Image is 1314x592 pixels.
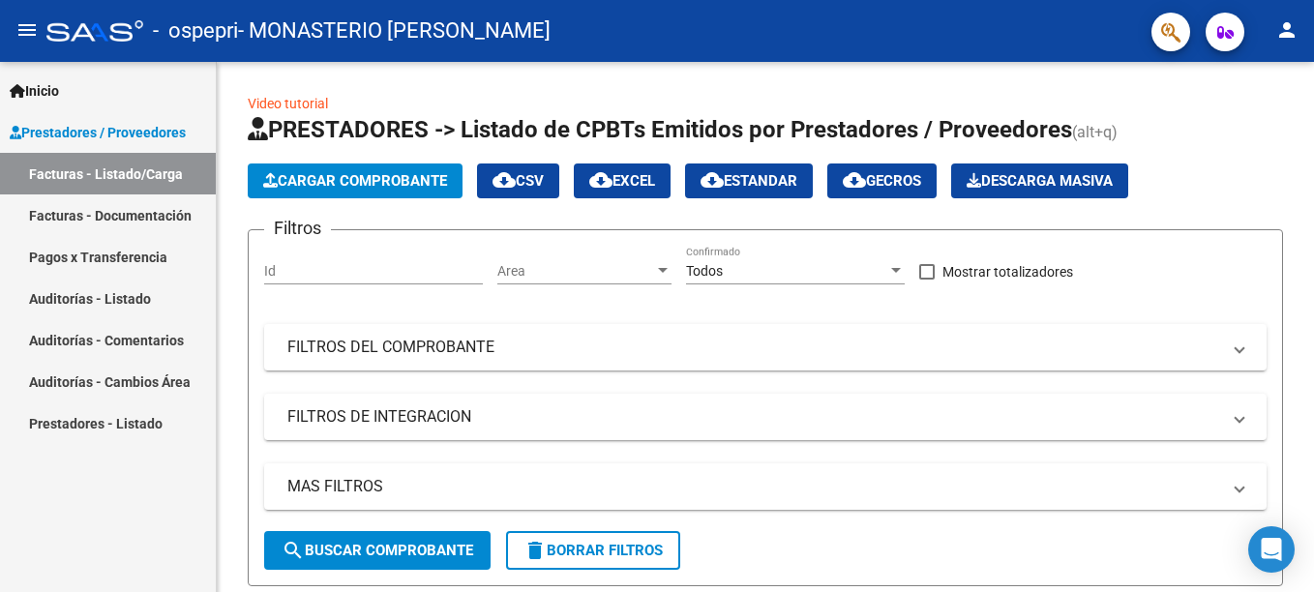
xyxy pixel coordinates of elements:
[238,10,551,52] span: - MONASTERIO [PERSON_NAME]
[942,260,1073,283] span: Mostrar totalizadores
[264,463,1267,510] mat-expansion-panel-header: MAS FILTROS
[264,215,331,242] h3: Filtros
[523,542,663,559] span: Borrar Filtros
[497,263,654,280] span: Area
[282,539,305,562] mat-icon: search
[287,337,1220,358] mat-panel-title: FILTROS DEL COMPROBANTE
[951,163,1128,198] button: Descarga Masiva
[1275,18,1299,42] mat-icon: person
[264,531,491,570] button: Buscar Comprobante
[282,542,473,559] span: Buscar Comprobante
[589,168,612,192] mat-icon: cloud_download
[10,122,186,143] span: Prestadores / Proveedores
[264,394,1267,440] mat-expansion-panel-header: FILTROS DE INTEGRACION
[477,163,559,198] button: CSV
[10,80,59,102] span: Inicio
[967,172,1113,190] span: Descarga Masiva
[951,163,1128,198] app-download-masive: Descarga masiva de comprobantes (adjuntos)
[589,172,655,190] span: EXCEL
[701,172,797,190] span: Estandar
[701,168,724,192] mat-icon: cloud_download
[843,172,921,190] span: Gecros
[827,163,937,198] button: Gecros
[685,163,813,198] button: Estandar
[574,163,671,198] button: EXCEL
[1072,123,1118,141] span: (alt+q)
[264,324,1267,370] mat-expansion-panel-header: FILTROS DEL COMPROBANTE
[248,163,463,198] button: Cargar Comprobante
[287,406,1220,428] mat-panel-title: FILTROS DE INTEGRACION
[493,168,516,192] mat-icon: cloud_download
[843,168,866,192] mat-icon: cloud_download
[263,172,447,190] span: Cargar Comprobante
[493,172,544,190] span: CSV
[287,476,1220,497] mat-panel-title: MAS FILTROS
[686,263,723,279] span: Todos
[248,96,328,111] a: Video tutorial
[506,531,680,570] button: Borrar Filtros
[1248,526,1295,573] div: Open Intercom Messenger
[15,18,39,42] mat-icon: menu
[153,10,238,52] span: - ospepri
[248,116,1072,143] span: PRESTADORES -> Listado de CPBTs Emitidos por Prestadores / Proveedores
[523,539,547,562] mat-icon: delete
